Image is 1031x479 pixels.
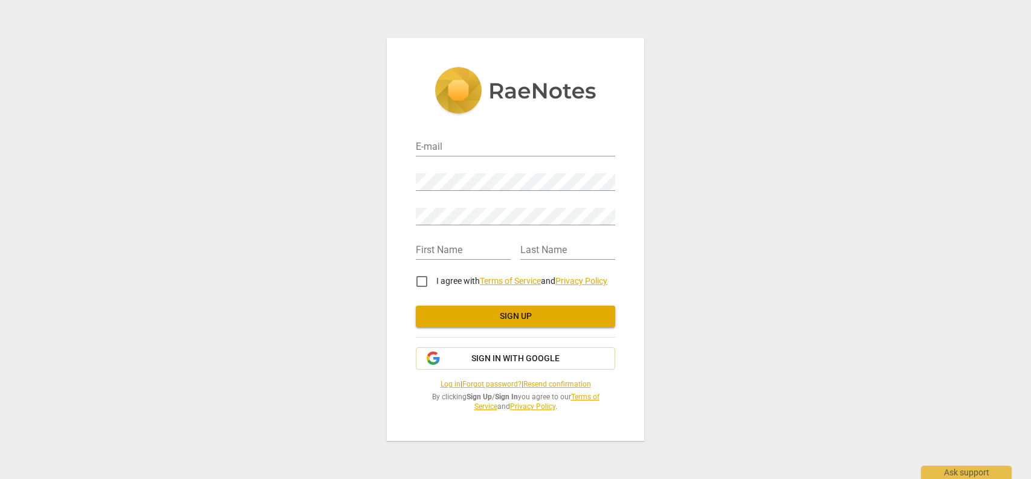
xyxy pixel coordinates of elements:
[416,392,615,412] span: By clicking / you agree to our and .
[480,276,541,286] a: Terms of Service
[416,306,615,327] button: Sign up
[425,310,606,323] span: Sign up
[436,276,607,286] span: I agree with and
[435,67,596,117] img: 5ac2273c67554f335776073100b6d88f.svg
[441,380,461,388] a: Log in
[474,393,600,411] a: Terms of Service
[471,353,560,365] span: Sign in with Google
[416,347,615,370] button: Sign in with Google
[921,466,1012,479] div: Ask support
[555,276,607,286] a: Privacy Policy
[416,379,615,390] span: | |
[495,393,518,401] b: Sign In
[510,402,555,411] a: Privacy Policy
[467,393,492,401] b: Sign Up
[523,380,591,388] a: Resend confirmation
[462,380,522,388] a: Forgot password?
